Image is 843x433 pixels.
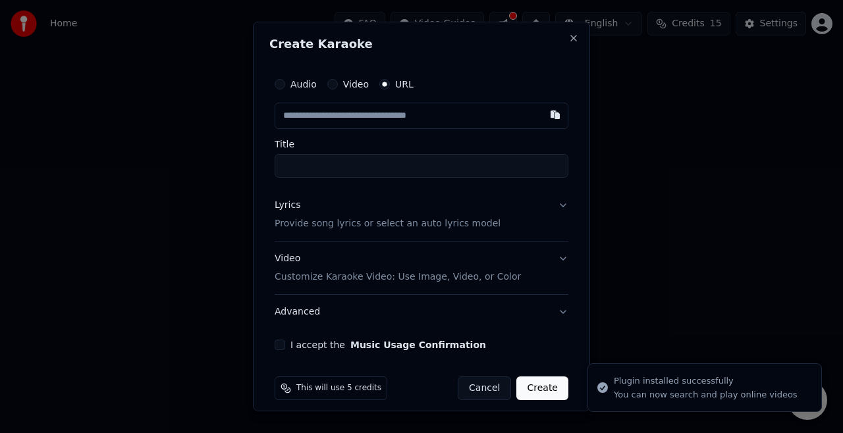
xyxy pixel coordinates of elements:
label: I accept the [290,340,486,349]
p: Provide song lyrics or select an auto lyrics model [275,217,501,230]
span: This will use 5 credits [296,383,381,394]
button: Cancel [458,376,511,400]
button: Create [516,376,568,400]
button: Advanced [275,295,568,329]
button: I accept the [350,340,486,349]
p: Customize Karaoke Video: Use Image, Video, or Color [275,270,521,284]
div: Video [275,252,521,284]
button: LyricsProvide song lyrics or select an auto lyrics model [275,188,568,241]
label: Audio [290,80,317,89]
h2: Create Karaoke [269,38,574,50]
button: VideoCustomize Karaoke Video: Use Image, Video, or Color [275,242,568,294]
label: Video [343,80,369,89]
div: Lyrics [275,199,300,212]
label: URL [395,80,414,89]
label: Title [275,140,568,149]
